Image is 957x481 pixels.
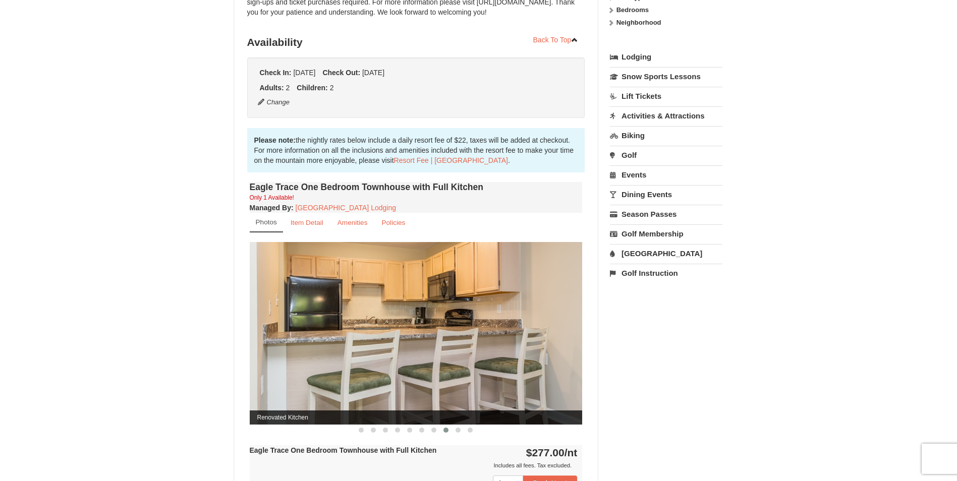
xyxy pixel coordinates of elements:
[247,32,585,52] h3: Availability
[610,244,722,263] a: [GEOGRAPHIC_DATA]
[286,84,290,92] span: 2
[610,146,722,164] a: Golf
[297,84,327,92] strong: Children:
[610,87,722,105] a: Lift Tickets
[254,136,296,144] strong: Please note:
[284,213,330,232] a: Item Detail
[362,69,384,77] span: [DATE]
[247,128,585,172] div: the nightly rates below include a daily resort fee of $22, taxes will be added at checkout. For m...
[394,156,508,164] a: Resort Fee | [GEOGRAPHIC_DATA]
[610,106,722,125] a: Activities & Attractions
[250,213,283,232] a: Photos
[331,213,374,232] a: Amenities
[375,213,412,232] a: Policies
[610,185,722,204] a: Dining Events
[257,97,291,108] button: Change
[250,410,583,425] span: Renovated Kitchen
[250,204,291,212] span: Managed By
[250,182,583,192] h4: Eagle Trace One Bedroom Townhouse with Full Kitchen
[610,126,722,145] a: Biking
[526,447,578,458] strong: $277.00
[250,242,583,424] img: Renovated Kitchen
[616,19,661,26] strong: Neighborhood
[250,194,294,201] small: Only 1 Available!
[293,69,315,77] span: [DATE]
[260,84,284,92] strong: Adults:
[250,446,437,454] strong: Eagle Trace One Bedroom Townhouse with Full Kitchen
[256,218,277,226] small: Photos
[616,6,649,14] strong: Bedrooms
[330,84,334,92] span: 2
[381,219,405,226] small: Policies
[296,204,396,212] a: [GEOGRAPHIC_DATA] Lodging
[337,219,368,226] small: Amenities
[610,48,722,66] a: Lodging
[610,205,722,223] a: Season Passes
[291,219,323,226] small: Item Detail
[527,32,585,47] a: Back To Top
[610,165,722,184] a: Events
[322,69,360,77] strong: Check Out:
[250,204,294,212] strong: :
[610,224,722,243] a: Golf Membership
[610,264,722,282] a: Golf Instruction
[250,460,578,470] div: Includes all fees. Tax excluded.
[260,69,292,77] strong: Check In:
[610,67,722,86] a: Snow Sports Lessons
[565,447,578,458] span: /nt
